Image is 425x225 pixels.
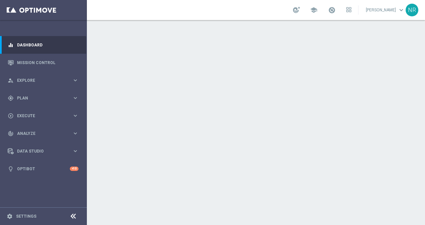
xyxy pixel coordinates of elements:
[70,167,79,171] div: +10
[8,131,72,137] div: Analyze
[310,6,317,14] span: school
[8,36,79,54] div: Dashboard
[7,113,79,119] button: play_circle_outline Execute keyboard_arrow_right
[72,95,79,101] i: keyboard_arrow_right
[8,95,14,101] i: gps_fixed
[8,77,72,83] div: Explore
[8,42,14,48] i: equalizer
[17,160,70,178] a: Optibot
[8,148,72,154] div: Data Studio
[365,5,406,15] a: [PERSON_NAME]keyboard_arrow_down
[8,77,14,83] i: person_search
[8,160,79,178] div: Optibot
[17,114,72,118] span: Execute
[16,214,36,218] a: Settings
[7,95,79,101] button: gps_fixed Plan keyboard_arrow_right
[7,131,79,136] button: track_changes Analyze keyboard_arrow_right
[406,4,418,16] div: NR
[17,132,72,136] span: Analyze
[72,112,79,119] i: keyboard_arrow_right
[8,95,72,101] div: Plan
[7,166,79,172] button: lightbulb Optibot +10
[8,166,14,172] i: lightbulb
[17,149,72,153] span: Data Studio
[17,78,72,82] span: Explore
[398,6,405,14] span: keyboard_arrow_down
[17,54,79,71] a: Mission Control
[72,77,79,83] i: keyboard_arrow_right
[17,36,79,54] a: Dashboard
[72,130,79,137] i: keyboard_arrow_right
[8,54,79,71] div: Mission Control
[8,113,72,119] div: Execute
[8,113,14,119] i: play_circle_outline
[17,96,72,100] span: Plan
[72,148,79,154] i: keyboard_arrow_right
[7,78,79,83] button: person_search Explore keyboard_arrow_right
[7,60,79,65] button: Mission Control
[7,149,79,154] button: Data Studio keyboard_arrow_right
[8,131,14,137] i: track_changes
[7,42,79,48] button: equalizer Dashboard
[7,213,13,219] i: settings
